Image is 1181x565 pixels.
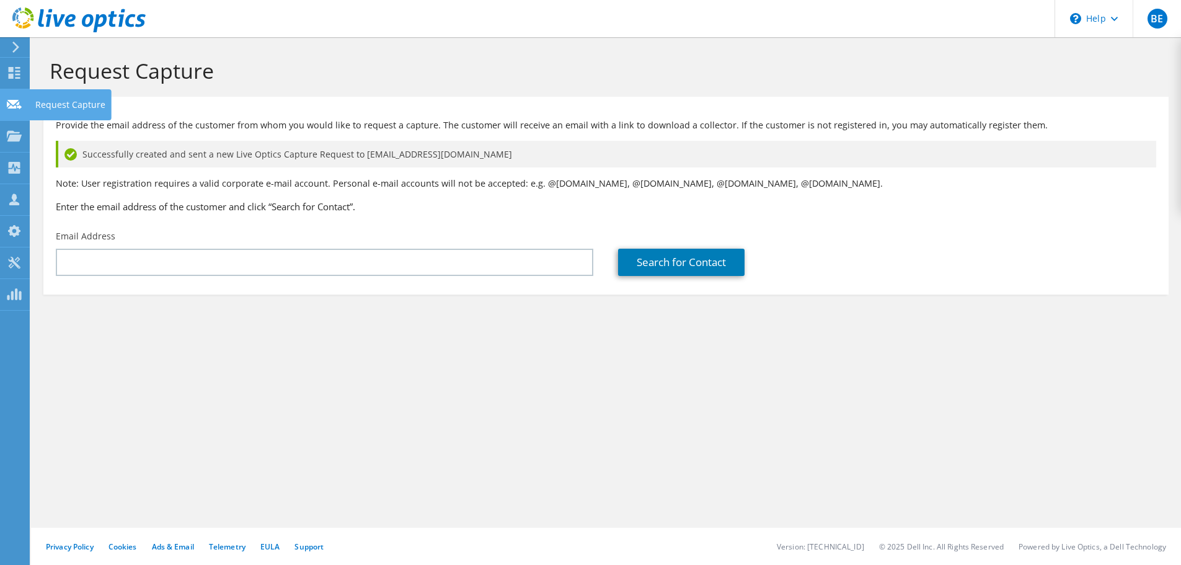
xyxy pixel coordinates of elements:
li: Powered by Live Optics, a Dell Technology [1019,541,1166,552]
a: Support [294,541,324,552]
span: BE [1148,9,1167,29]
li: © 2025 Dell Inc. All Rights Reserved [879,541,1004,552]
div: Request Capture [29,89,112,120]
a: Privacy Policy [46,541,94,552]
p: Provide the email address of the customer from whom you would like to request a capture. The cust... [56,118,1156,132]
a: Cookies [108,541,137,552]
p: Note: User registration requires a valid corporate e-mail account. Personal e-mail accounts will ... [56,177,1156,190]
h3: Enter the email address of the customer and click “Search for Contact”. [56,200,1156,213]
h1: Request Capture [50,58,1156,84]
a: EULA [260,541,280,552]
span: Successfully created and sent a new Live Optics Capture Request to [EMAIL_ADDRESS][DOMAIN_NAME] [82,148,512,161]
a: Ads & Email [152,541,194,552]
label: Email Address [56,230,115,242]
a: Telemetry [209,541,245,552]
svg: \n [1070,13,1081,24]
a: Search for Contact [618,249,745,276]
li: Version: [TECHNICAL_ID] [777,541,864,552]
